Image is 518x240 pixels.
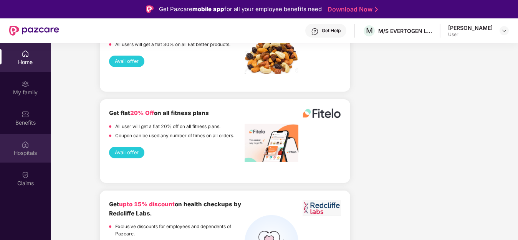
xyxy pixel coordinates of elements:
[328,5,376,13] a: Download Now
[303,108,341,118] img: fitelo%20logo.png
[22,50,29,58] img: svg+xml;base64,PHN2ZyBpZD0iSG9tZSIgeG1sbnM9Imh0dHA6Ly93d3cudzMub3JnLzIwMDAvc3ZnIiB3aWR0aD0iMjAiIG...
[192,5,224,13] strong: mobile app
[22,141,29,148] img: svg+xml;base64,PHN2ZyBpZD0iSG9zcGl0YWxzIiB4bWxucz0iaHR0cDovL3d3dy53My5vcmcvMjAwMC9zdmciIHdpZHRoPS...
[115,132,234,140] p: Coupon can be used any number of times on all orders.
[146,5,154,13] img: Logo
[22,80,29,88] img: svg+xml;base64,PHN2ZyB3aWR0aD0iMjAiIGhlaWdodD0iMjAiIHZpZXdCb3g9IjAgMCAyMCAyMCIgZmlsbD0ibm9uZSIgeG...
[119,201,175,208] span: upto 15% discount
[322,28,341,34] div: Get Help
[115,123,220,130] p: All user will get a flat 20% off on all fitness plans.
[109,201,241,217] b: Get on health checkups by Redcliffe Labs.
[448,31,493,38] div: User
[303,200,341,216] img: Screenshot%202023-06-01%20at%2011.51.45%20AM.png
[501,28,507,34] img: svg+xml;base64,PHN2ZyBpZD0iRHJvcGRvd24tMzJ4MzIiIHhtbG5zPSJodHRwOi8vd3d3LnczLm9yZy8yMDAwL3N2ZyIgd2...
[366,26,373,35] span: M
[245,33,298,74] img: Screenshot%202022-11-18%20at%2012.32.13%20PM.png
[109,109,209,117] b: Get flat on all fitness plans
[9,26,59,36] img: New Pazcare Logo
[311,28,319,35] img: svg+xml;base64,PHN2ZyBpZD0iSGVscC0zMngzMiIgeG1sbnM9Imh0dHA6Ly93d3cudzMub3JnLzIwMDAvc3ZnIiB3aWR0aD...
[109,147,144,158] button: Avail offer
[448,24,493,31] div: [PERSON_NAME]
[378,27,432,35] div: M/S EVERTOGEN LIFE SCIENCES LIMITED
[159,5,322,14] div: Get Pazcare for all your employee benefits need
[22,171,29,179] img: svg+xml;base64,PHN2ZyBpZD0iQ2xhaW0iIHhtbG5zPSJodHRwOi8vd3d3LnczLm9yZy8yMDAwL3N2ZyIgd2lkdGg9IjIwIi...
[115,41,230,48] p: All users will get a flat 30% on all Eat better products.
[109,56,144,67] button: Avail offer
[22,110,29,118] img: svg+xml;base64,PHN2ZyBpZD0iQmVuZWZpdHMiIHhtbG5zPSJodHRwOi8vd3d3LnczLm9yZy8yMDAwL3N2ZyIgd2lkdGg9Ij...
[375,5,378,13] img: Stroke
[130,109,154,117] span: 20% Off
[245,124,298,162] img: image%20fitelo.jpeg
[115,223,245,238] p: Exclusive discounts for employees and dependents of Pazcare.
